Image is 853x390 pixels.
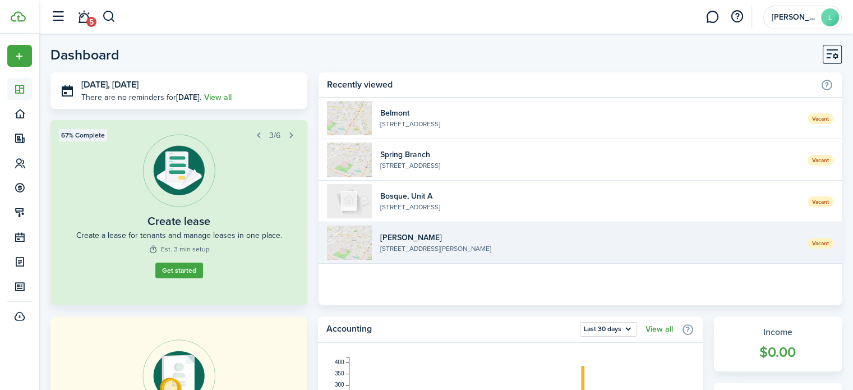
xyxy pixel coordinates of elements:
[808,196,833,207] span: Vacant
[327,143,372,177] img: 1
[61,130,105,140] span: 67% Complete
[81,91,201,103] p: There are no reminders for .
[380,190,799,202] widget-list-item-title: Bosque, Unit A
[808,113,833,124] span: Vacant
[725,325,831,339] widget-stats-title: Income
[702,3,723,31] a: Messaging
[76,230,282,241] widget-step-description: Create a lease for tenants and manage leases in one place.
[380,119,799,129] widget-list-item-description: [STREET_ADDRESS]
[380,244,799,254] widget-list-item-description: [STREET_ADDRESS][PERSON_NAME]
[380,107,799,119] widget-list-item-title: Belmont
[147,213,210,230] widget-step-title: Create lease
[645,325,673,334] a: View all
[7,45,32,67] button: Open menu
[327,101,372,135] img: 1
[283,127,299,143] button: Next step
[204,91,232,103] a: View all
[251,127,266,143] button: Prev step
[380,160,799,171] widget-list-item-description: [STREET_ADDRESS]
[380,202,799,212] widget-list-item-description: [STREET_ADDRESS]
[808,238,833,249] span: Vacant
[269,130,280,141] span: 3/6
[380,232,799,244] widget-list-item-title: [PERSON_NAME]
[142,134,215,207] img: Lease
[11,11,26,22] img: TenantCloud
[86,17,96,27] span: 5
[335,359,344,365] tspan: 400
[727,7,746,26] button: Open resource center
[772,13,817,21] span: Loren
[327,226,372,260] img: 1
[176,91,200,103] b: [DATE]
[380,149,799,160] widget-list-item-title: Spring Branch
[580,322,637,337] button: Last 30 days
[714,316,842,371] a: Income$0.00
[149,244,210,254] widget-step-time: Est. 3 min setup
[823,45,842,64] button: Customise
[47,6,68,27] button: Open sidebar
[50,48,119,62] header-page-title: Dashboard
[102,7,116,26] button: Search
[81,78,299,92] h3: [DATE], [DATE]
[327,78,815,91] home-widget-title: Recently viewed
[335,370,344,377] tspan: 350
[155,263,203,278] a: Get started
[580,322,637,337] button: Open menu
[335,382,344,388] tspan: 300
[327,184,372,218] img: A
[821,8,839,26] avatar-text: L
[725,342,831,363] widget-stats-count: $0.00
[808,155,833,166] span: Vacant
[326,322,574,337] home-widget-title: Accounting
[73,3,94,31] a: Notifications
